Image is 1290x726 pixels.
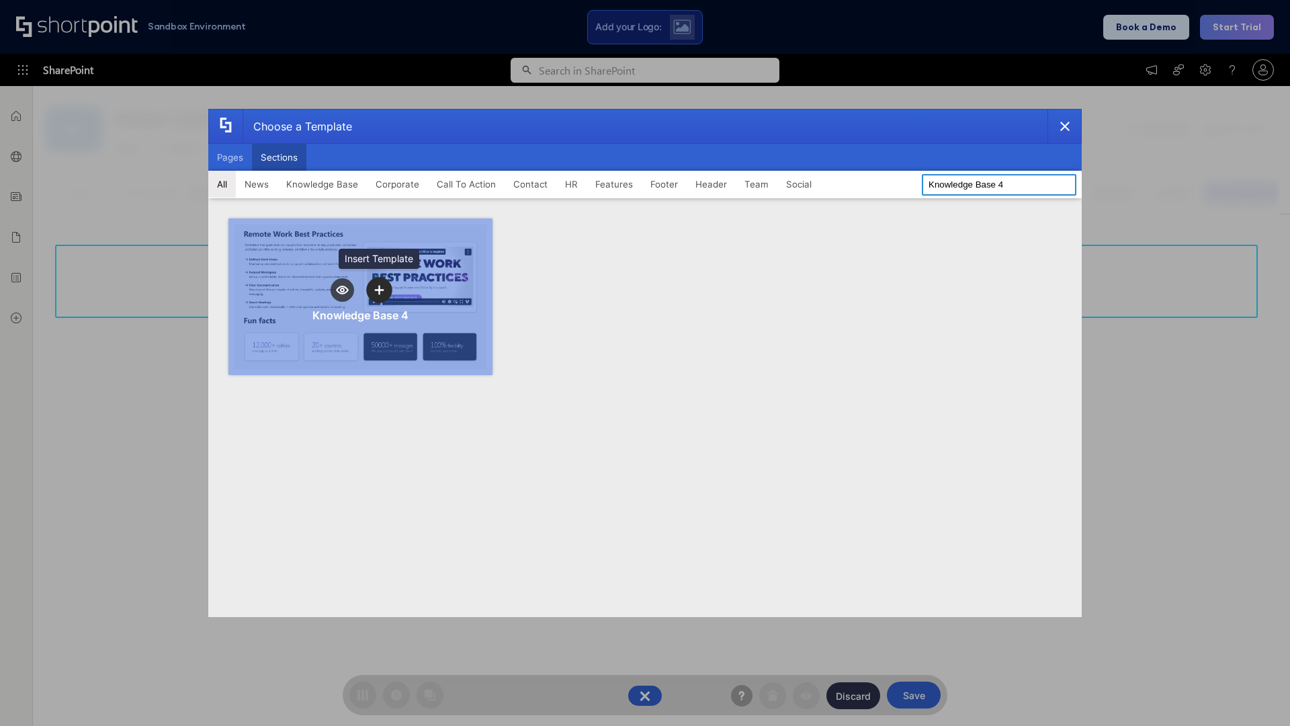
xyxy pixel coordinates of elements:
button: Corporate [367,171,428,198]
div: Knowledge Base 4 [312,309,408,322]
button: Footer [642,171,687,198]
button: All [208,171,236,198]
input: Search [922,174,1076,196]
button: HR [556,171,587,198]
button: Contact [505,171,556,198]
div: template selector [208,109,1082,617]
button: Team [736,171,777,198]
iframe: Chat Widget [1223,661,1290,726]
button: News [236,171,277,198]
button: Call To Action [428,171,505,198]
button: Header [687,171,736,198]
button: Features [587,171,642,198]
button: Sections [252,144,306,171]
button: Knowledge Base [277,171,367,198]
button: Pages [208,144,252,171]
button: Social [777,171,820,198]
div: Choose a Template [243,110,352,143]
